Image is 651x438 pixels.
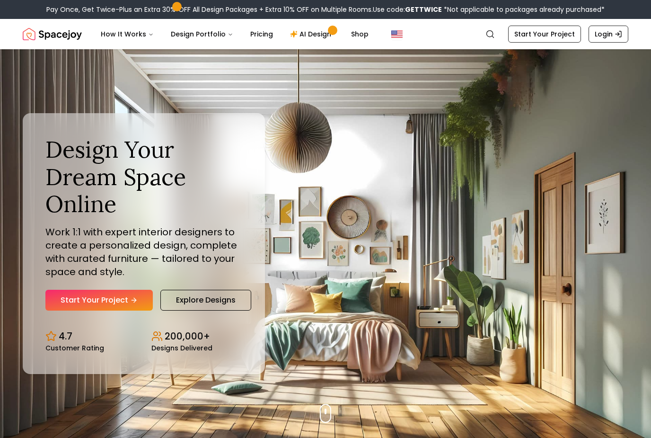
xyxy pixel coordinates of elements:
[163,25,241,44] button: Design Portfolio
[282,25,342,44] a: AI Design
[343,25,376,44] a: Shop
[93,25,161,44] button: How It Works
[45,225,242,278] p: Work 1:1 with expert interior designers to create a personalized design, complete with curated fu...
[23,25,82,44] a: Spacejoy
[59,330,72,343] p: 4.7
[151,345,212,351] small: Designs Delivered
[508,26,581,43] a: Start Your Project
[373,5,442,14] span: Use code:
[160,290,251,311] a: Explore Designs
[46,5,605,14] div: Pay Once, Get Twice-Plus an Extra 30% OFF All Design Packages + Extra 10% OFF on Multiple Rooms.
[165,330,210,343] p: 200,000+
[391,28,403,40] img: United States
[45,290,153,311] a: Start Your Project
[405,5,442,14] b: GETTWICE
[23,19,628,49] nav: Global
[23,25,82,44] img: Spacejoy Logo
[442,5,605,14] span: *Not applicable to packages already purchased*
[589,26,628,43] a: Login
[93,25,376,44] nav: Main
[45,322,242,351] div: Design stats
[45,345,104,351] small: Customer Rating
[243,25,281,44] a: Pricing
[45,136,242,218] h1: Design Your Dream Space Online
